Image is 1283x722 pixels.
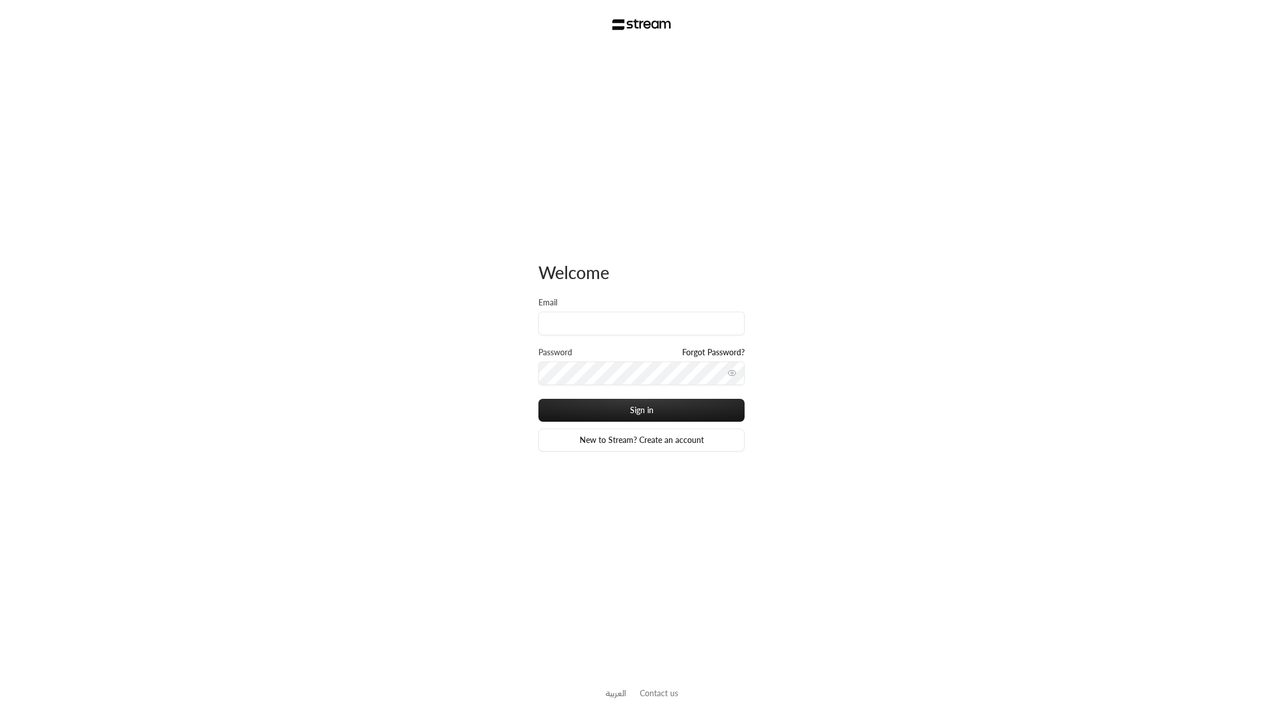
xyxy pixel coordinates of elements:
a: العربية [605,682,626,704]
button: Sign in [538,399,745,422]
label: Password [538,347,572,358]
a: Forgot Password? [682,347,745,358]
label: Email [538,297,557,308]
a: Contact us [640,688,678,698]
span: Welcome [538,262,609,282]
a: New to Stream? Create an account [538,429,745,452]
button: toggle password visibility [723,364,741,382]
img: Stream Logo [612,19,671,30]
button: Contact us [640,687,678,699]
